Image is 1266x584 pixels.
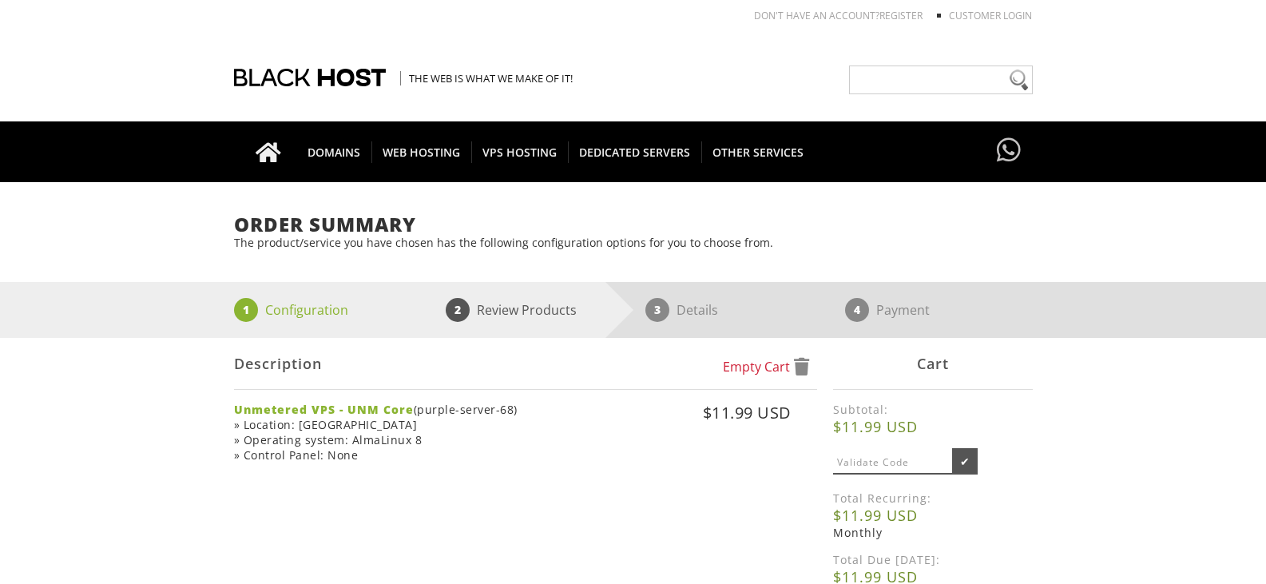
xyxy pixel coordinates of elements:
[949,9,1032,22] a: Customer Login
[833,402,1033,417] label: Subtotal:
[558,402,792,457] div: $11.99 USD
[833,525,883,540] span: Monthly
[568,121,702,182] a: DEDICATED SERVERS
[730,9,923,22] li: Don't have an account?
[833,338,1033,390] div: Cart
[952,448,978,475] input: ✔
[645,298,669,322] span: 3
[723,358,809,375] a: Empty Cart
[240,121,297,182] a: Go to homepage
[845,298,869,322] span: 4
[677,298,718,322] p: Details
[371,121,472,182] a: WEB HOSTING
[879,9,923,22] a: REGISTER
[833,491,1033,506] label: Total Recurring:
[701,141,815,163] span: OTHER SERVICES
[471,141,569,163] span: VPS HOSTING
[234,235,1033,250] p: The product/service you have chosen has the following configuration options for you to choose from.
[234,214,1033,235] h1: Order Summary
[265,298,348,322] p: Configuration
[234,298,258,322] span: 1
[993,121,1025,181] a: Have questions?
[833,506,1033,525] b: $11.99 USD
[568,141,702,163] span: DEDICATED SERVERS
[234,402,555,463] div: (purple-server-68) » Location: [GEOGRAPHIC_DATA] » Operating system: AlmaLinux 8 » Control Panel:...
[471,121,569,182] a: VPS HOSTING
[701,121,815,182] a: OTHER SERVICES
[833,552,1033,567] label: Total Due [DATE]:
[876,298,930,322] p: Payment
[833,451,953,475] input: Validate Code
[296,141,372,163] span: DOMAINS
[234,338,817,390] div: Description
[477,298,577,322] p: Review Products
[371,141,472,163] span: WEB HOSTING
[446,298,470,322] span: 2
[296,121,372,182] a: DOMAINS
[234,402,414,417] strong: Unmetered VPS - UNM Core
[849,66,1033,94] input: Need help?
[833,417,1033,436] b: $11.99 USD
[400,71,573,85] span: The Web is what we make of it!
